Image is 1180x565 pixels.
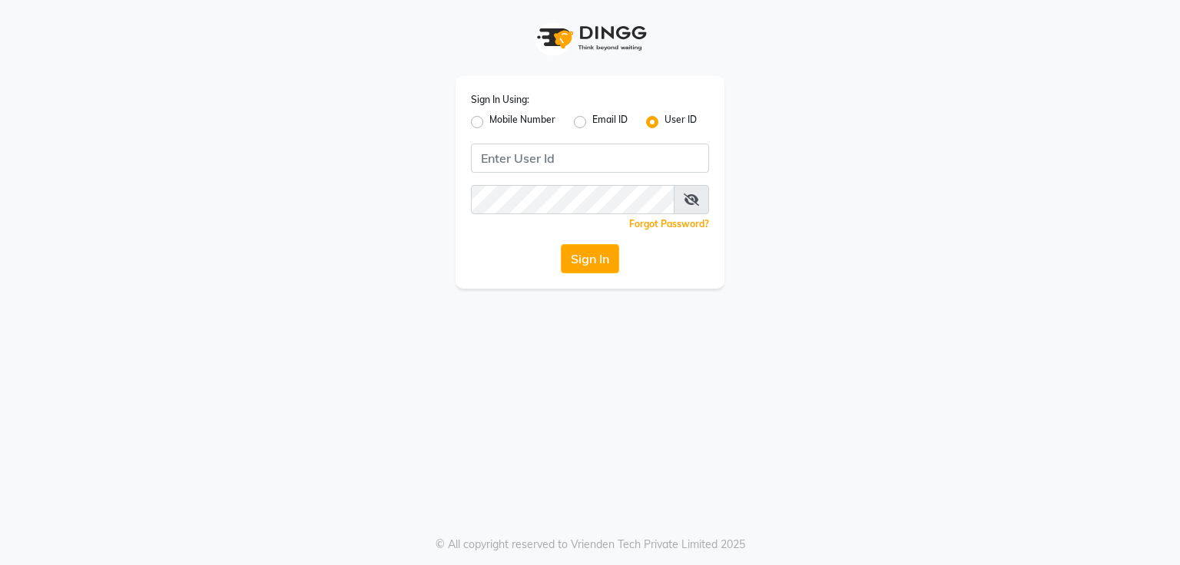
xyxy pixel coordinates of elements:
[471,93,529,107] label: Sign In Using:
[561,244,619,273] button: Sign In
[471,144,709,173] input: Username
[592,113,628,131] label: Email ID
[665,113,697,131] label: User ID
[629,218,709,230] a: Forgot Password?
[489,113,555,131] label: Mobile Number
[471,185,675,214] input: Username
[529,15,651,61] img: logo1.svg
